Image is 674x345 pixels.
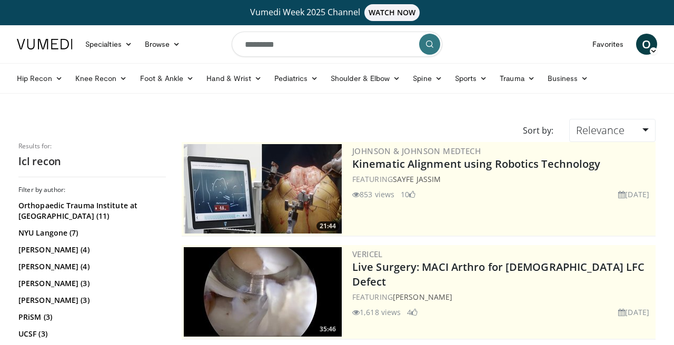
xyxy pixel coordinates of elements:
[184,247,342,337] a: 35:46
[184,144,342,234] img: 85482610-0380-4aae-aa4a-4a9be0c1a4f1.300x170_q85_crop-smart_upscale.jpg
[18,295,163,306] a: [PERSON_NAME] (3)
[541,68,595,89] a: Business
[316,324,339,334] span: 35:46
[18,261,163,272] a: [PERSON_NAME] (4)
[18,228,163,238] a: NYU Langone (7)
[18,312,163,322] a: PRiSM (3)
[407,68,448,89] a: Spine
[352,260,645,289] a: Live Surgery: MACI Arthro for [DEMOGRAPHIC_DATA] LFC Defect
[393,292,452,302] a: [PERSON_NAME]
[316,221,339,231] span: 21:44
[18,155,166,168] h2: lcl recon
[69,68,134,89] a: Knee Recon
[18,278,163,289] a: [PERSON_NAME] (3)
[393,174,441,184] a: Sayfe Jassim
[352,157,601,171] a: Kinematic Alignment using Robotics Technology
[352,189,394,200] li: 853 views
[352,307,401,318] li: 1,618 views
[364,4,420,21] span: WATCH NOW
[636,34,657,55] a: O
[232,32,442,57] input: Search topics, interventions
[449,68,494,89] a: Sports
[11,68,69,89] a: Hip Recon
[576,123,625,137] span: Relevance
[18,142,166,150] p: Results for:
[134,68,201,89] a: Foot & Ankle
[618,307,649,318] li: [DATE]
[268,68,324,89] a: Pediatrics
[515,119,561,142] div: Sort by:
[493,68,541,89] a: Trauma
[184,247,342,337] img: eb023345-1e2d-4374-a840-ddbc99f8c97c.300x170_q85_crop-smart_upscale.jpg
[18,329,163,339] a: UCSF (3)
[138,34,187,55] a: Browse
[18,186,166,194] h3: Filter by author:
[18,245,163,255] a: [PERSON_NAME] (4)
[17,39,73,49] img: VuMedi Logo
[618,189,649,200] li: [DATE]
[184,144,342,234] a: 21:44
[200,68,268,89] a: Hand & Wrist
[352,291,653,302] div: FEATURING
[324,68,407,89] a: Shoulder & Elbow
[407,307,418,318] li: 4
[569,119,656,142] a: Relevance
[352,249,383,259] a: Vericel
[18,200,163,221] a: Orthopaedic Trauma Institute at [GEOGRAPHIC_DATA] (11)
[352,174,653,185] div: FEATURING
[18,4,656,21] a: Vumedi Week 2025 ChannelWATCH NOW
[586,34,630,55] a: Favorites
[401,189,415,200] li: 10
[79,34,138,55] a: Specialties
[352,146,481,156] a: Johnson & Johnson MedTech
